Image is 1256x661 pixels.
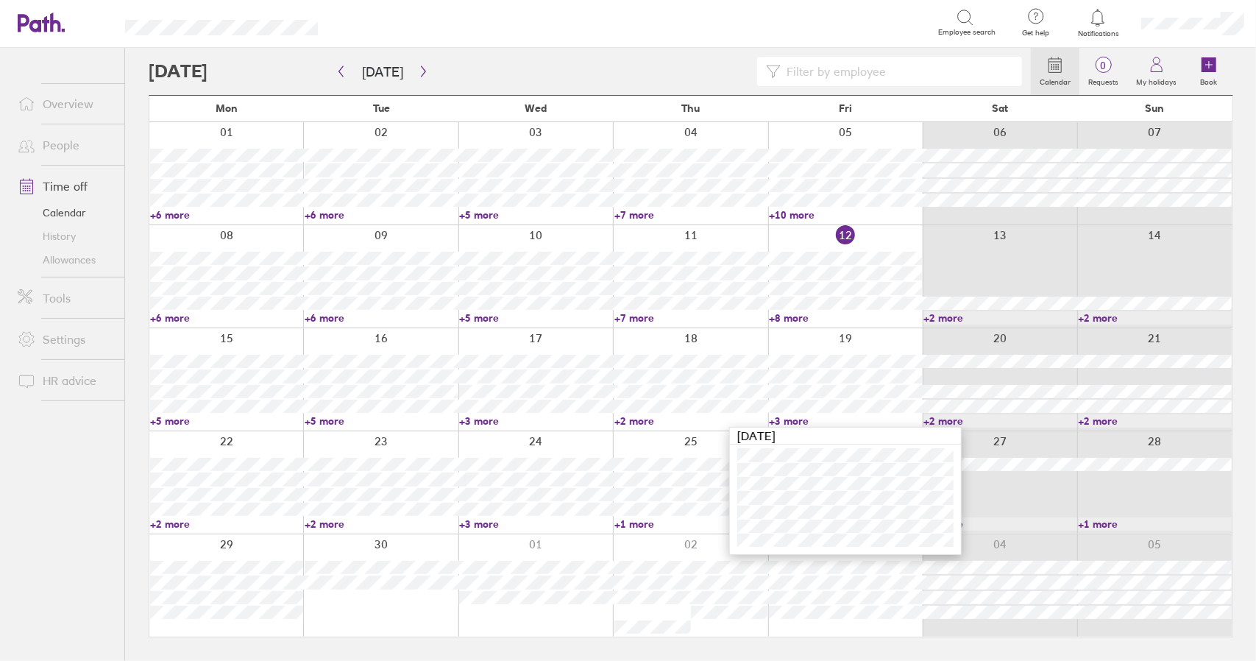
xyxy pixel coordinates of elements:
[923,517,1076,531] a: +1 more
[350,60,415,84] button: [DATE]
[6,325,124,354] a: Settings
[1079,311,1232,325] a: +2 more
[150,517,303,531] a: +2 more
[923,414,1076,428] a: +2 more
[1127,74,1185,87] label: My holidays
[769,311,922,325] a: +8 more
[6,172,124,201] a: Time off
[216,102,238,114] span: Mon
[6,130,124,160] a: People
[781,57,1013,85] input: Filter by employee
[6,283,124,313] a: Tools
[305,311,458,325] a: +6 more
[1127,48,1185,95] a: My holidays
[373,102,390,114] span: Tue
[305,517,458,531] a: +2 more
[938,28,996,37] span: Employee search
[1079,60,1127,71] span: 0
[614,311,767,325] a: +7 more
[150,414,303,428] a: +5 more
[1185,48,1232,95] a: Book
[1079,74,1127,87] label: Requests
[1079,414,1232,428] a: +2 more
[1079,48,1127,95] a: 0Requests
[525,102,547,114] span: Wed
[769,414,922,428] a: +3 more
[6,366,124,395] a: HR advice
[1031,74,1079,87] label: Calendar
[6,89,124,119] a: Overview
[459,311,612,325] a: +5 more
[730,428,961,445] div: [DATE]
[1074,7,1122,38] a: Notifications
[305,414,458,428] a: +5 more
[459,414,612,428] a: +3 more
[459,517,612,531] a: +3 more
[358,15,395,29] div: Search
[681,102,700,114] span: Thu
[1079,517,1232,531] a: +1 more
[839,102,852,114] span: Fri
[6,225,124,248] a: History
[150,208,303,222] a: +6 more
[614,517,767,531] a: +1 more
[1146,102,1165,114] span: Sun
[6,248,124,272] a: Allowances
[1031,48,1079,95] a: Calendar
[6,201,124,225] a: Calendar
[923,311,1076,325] a: +2 more
[1192,74,1227,87] label: Book
[614,414,767,428] a: +2 more
[769,208,922,222] a: +10 more
[992,102,1008,114] span: Sat
[459,208,612,222] a: +5 more
[150,311,303,325] a: +6 more
[1074,29,1122,38] span: Notifications
[614,208,767,222] a: +7 more
[305,208,458,222] a: +6 more
[1012,29,1060,38] span: Get help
